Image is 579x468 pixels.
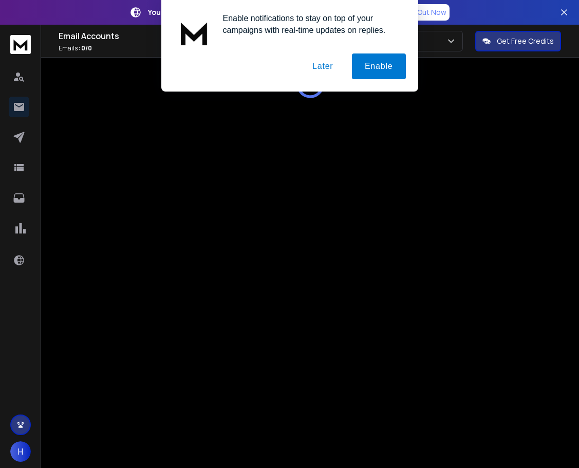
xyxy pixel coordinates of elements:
[10,441,31,462] button: H
[300,53,346,79] button: Later
[215,12,406,36] div: Enable notifications to stay on top of your campaigns with real-time updates on replies.
[352,53,406,79] button: Enable
[174,12,215,53] img: notification icon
